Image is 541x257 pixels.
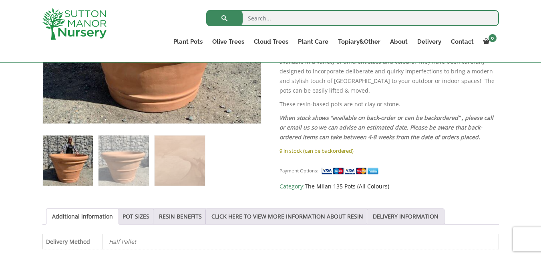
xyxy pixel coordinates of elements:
[123,209,149,224] a: POT SIZES
[42,234,499,249] table: Product Details
[42,8,107,40] img: logo
[385,36,412,47] a: About
[109,234,493,249] p: Half Pallet
[280,114,493,141] em: When stock shows “available on back-order or can be backordered” , please call or email us so we ...
[99,136,149,186] img: The Milan Pot 135 Colour Terracotta - Image 2
[280,182,499,191] span: Category:
[206,10,499,26] input: Search...
[280,47,499,95] p: The Milan Pot range offers a unique and contemporary style. We have this pot available in a varie...
[333,36,385,47] a: Topiary&Other
[169,36,207,47] a: Plant Pots
[293,36,333,47] a: Plant Care
[373,209,438,224] a: DELIVERY INFORMATION
[321,167,381,175] img: payment supported
[479,36,499,47] a: 0
[280,99,499,109] p: These resin-based pots are not clay or stone.
[446,36,479,47] a: Contact
[207,36,249,47] a: Olive Trees
[159,209,202,224] a: RESIN BENEFITS
[43,136,93,186] img: The Milan Pot 135 Colour Terracotta
[305,182,389,190] a: The Milan 135 Pots (All Colours)
[155,136,205,186] img: The Milan Pot 135 Colour Terracotta - Image 3
[489,34,497,42] span: 0
[42,234,103,249] th: Delivery Method
[211,209,363,224] a: CLICK HERE TO VIEW MORE INFORMATION ABOUT RESIN
[52,209,113,224] a: Additional information
[412,36,446,47] a: Delivery
[249,36,293,47] a: Cloud Trees
[280,146,499,156] p: 9 in stock (can be backordered)
[280,168,318,174] small: Payment Options:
